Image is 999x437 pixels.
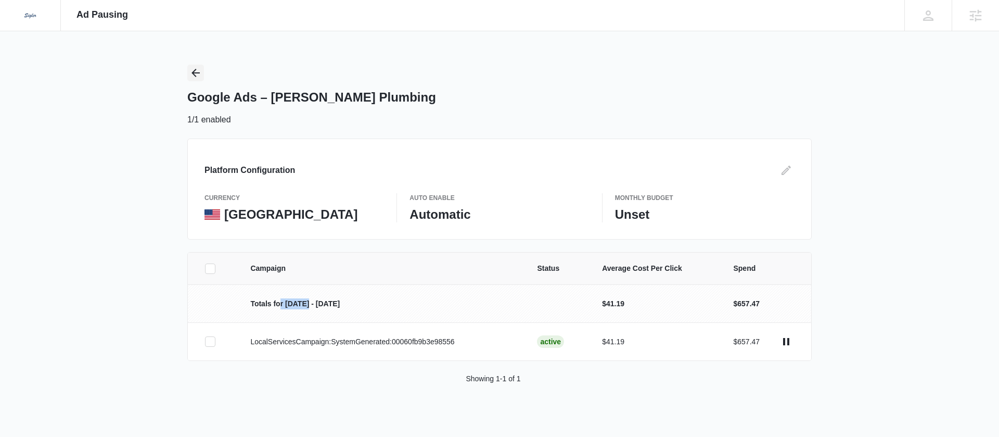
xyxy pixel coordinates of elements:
[204,164,295,177] h3: Platform Configuration
[204,209,220,220] img: United States
[615,193,795,203] p: Monthly Budget
[466,373,520,384] p: Showing 1-1 of 1
[615,207,795,222] p: Unset
[537,335,564,348] div: Active
[187,65,204,81] button: Back
[602,263,708,274] span: Average Cost Per Click
[733,336,760,347] p: $657.47
[187,90,436,105] h1: Google Ads – [PERSON_NAME] Plumbing
[733,298,760,309] p: $657.47
[537,263,577,274] span: Status
[250,263,512,274] span: Campaign
[224,207,357,222] p: [GEOGRAPHIC_DATA]
[778,162,795,179] button: Edit
[250,336,512,347] p: LocalServicesCampaign:SystemGenerated:00060fb9b3e98556
[602,336,708,347] p: $41.19
[602,298,708,309] p: $41.19
[733,263,795,274] span: Spend
[409,193,589,203] p: Auto Enable
[250,298,512,309] p: Totals for [DATE] - [DATE]
[204,193,384,203] p: currency
[187,114,231,126] p: 1/1 enabled
[409,207,589,222] p: Automatic
[21,6,40,25] img: Sigler Corporate
[778,333,795,350] button: actions.pause
[76,9,128,20] span: Ad Pausing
